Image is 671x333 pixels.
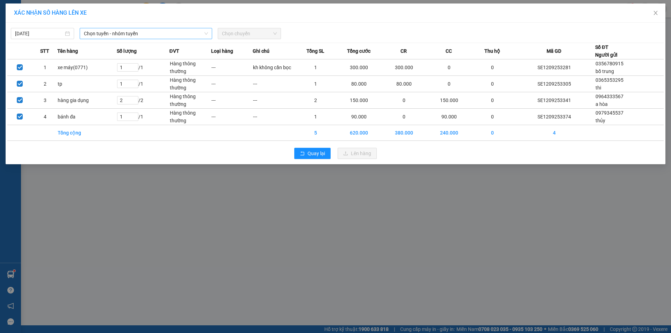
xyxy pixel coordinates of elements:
td: 0 [471,109,513,125]
td: --- [211,59,253,76]
span: rollback [300,151,305,157]
td: / 2 [117,92,169,109]
td: 0 [381,92,426,109]
td: SE1209253374 [513,109,595,125]
td: 4 [513,125,595,141]
td: --- [211,109,253,125]
span: Tên hàng [57,47,78,55]
td: Hàng thông thường [169,59,211,76]
td: 1 [33,59,58,76]
td: 380.000 [381,125,426,141]
span: Loại hàng [211,47,233,55]
td: 90.000 [336,109,381,125]
td: 3 [33,92,58,109]
td: 150.000 [426,92,471,109]
td: 1 [295,76,336,92]
td: 150.000 [336,92,381,109]
td: 0 [426,59,471,76]
span: Chọn tuyến - nhóm tuyến [84,28,208,39]
td: SE1209253305 [513,76,595,92]
td: xe máy(0771) [57,59,117,76]
td: tp [57,76,117,92]
td: 80.000 [381,76,426,92]
span: Quay lại [308,150,325,157]
td: 300.000 [381,59,426,76]
span: 0365353295 [596,77,623,83]
td: 0 [426,76,471,92]
td: 2 [295,92,336,109]
td: 0 [471,92,513,109]
span: a hòa [596,101,608,107]
button: uploadLên hàng [338,148,377,159]
td: 300.000 [336,59,381,76]
td: hàng gia dụng [57,92,117,109]
td: 620.000 [336,125,381,141]
td: Hàng thông thường [169,92,211,109]
td: --- [253,92,294,109]
span: bố trung [596,68,614,74]
span: close [653,10,658,16]
span: Ghi chú [253,47,269,55]
img: logo [3,38,10,72]
td: SE1209253281 [513,59,595,76]
input: 12/09/2025 [15,30,64,37]
span: Tổng cước [347,47,370,55]
td: / 1 [117,59,169,76]
td: 5 [295,125,336,141]
td: Tổng cộng [57,125,117,141]
span: Mã GD [547,47,561,55]
span: 0979345537 [596,110,623,116]
td: 1 [295,59,336,76]
span: STT [40,47,49,55]
span: 0356780915 [596,61,623,66]
span: [GEOGRAPHIC_DATA], [GEOGRAPHIC_DATA] ↔ [GEOGRAPHIC_DATA] [11,30,63,53]
td: / 1 [117,109,169,125]
td: 80.000 [336,76,381,92]
span: Chọn chuyến [222,28,277,39]
td: 4 [33,109,58,125]
span: 0964333567 [596,94,623,99]
td: / 1 [117,76,169,92]
span: down [204,31,208,36]
td: --- [211,76,253,92]
button: Close [646,3,665,23]
button: rollbackQuay lại [294,148,331,159]
td: 0 [471,125,513,141]
td: Hàng thông thường [169,109,211,125]
td: 0 [471,59,513,76]
td: 1 [295,109,336,125]
span: Số lượng [117,47,137,55]
span: thi [596,85,601,91]
td: 0 [381,109,426,125]
td: SE1209253341 [513,92,595,109]
span: CC [446,47,452,55]
td: kh không cần bọc [253,59,294,76]
span: Tổng SL [306,47,324,55]
span: Thu hộ [484,47,500,55]
span: XÁC NHẬN SỐ HÀNG LÊN XE [14,9,87,16]
td: 90.000 [426,109,471,125]
td: 240.000 [426,125,471,141]
span: CR [401,47,407,55]
td: 2 [33,76,58,92]
td: Hàng thông thường [169,76,211,92]
strong: CHUYỂN PHÁT NHANH AN PHÚ QUÝ [12,6,62,28]
div: Số ĐT Người gửi [595,43,618,59]
span: ĐVT [169,47,179,55]
td: --- [253,109,294,125]
span: thủy [596,118,605,123]
td: --- [253,76,294,92]
td: --- [211,92,253,109]
td: bánh đa [57,109,117,125]
td: 0 [471,76,513,92]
